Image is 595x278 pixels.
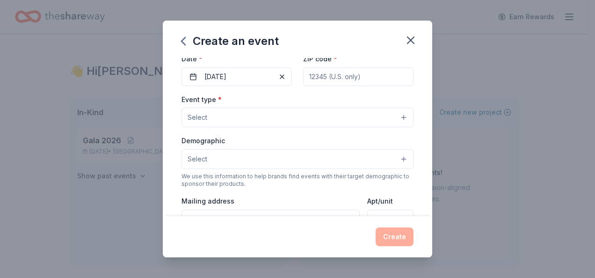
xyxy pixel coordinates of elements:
[181,95,222,104] label: Event type
[181,197,234,206] label: Mailing address
[181,173,414,188] div: We use this information to help brands find events with their target demographic to sponsor their...
[181,136,225,146] label: Demographic
[181,67,292,86] button: [DATE]
[181,34,279,49] div: Create an event
[188,154,207,165] span: Select
[181,108,414,127] button: Select
[181,210,360,228] input: Enter a US address
[367,210,414,228] input: #
[303,54,337,64] label: ZIP code
[188,112,207,123] span: Select
[181,149,414,169] button: Select
[367,197,393,206] label: Apt/unit
[181,54,292,64] label: Date
[303,67,414,86] input: 12345 (U.S. only)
